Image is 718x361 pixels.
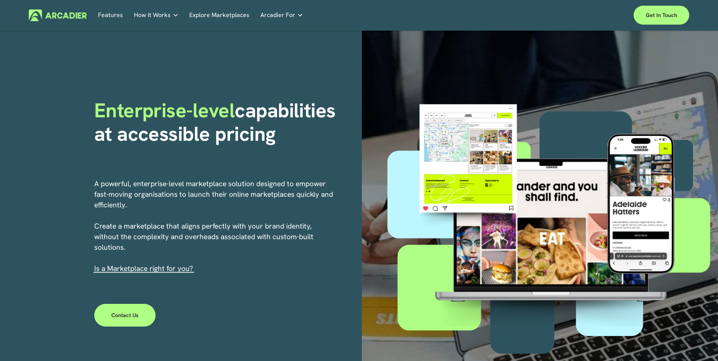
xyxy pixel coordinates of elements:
a: s a Marketplace right for you? [96,264,193,273]
a: folder dropdown [134,9,179,21]
a: Contact Us [94,304,156,327]
span: How It Works [134,10,171,20]
span: Enterprise-level [94,97,235,123]
a: folder dropdown [260,9,303,21]
a: Features [98,9,123,21]
p: A powerful, enterprise-level marketplace solution designed to empower fast-moving organisations t... [94,179,334,274]
a: Explore Marketplaces [189,9,249,21]
span: Arcadier For [260,10,295,20]
strong: capabilities at accessible pricing [94,97,341,147]
img: Arcadier [29,9,87,21]
a: Get in touch [634,6,689,25]
span: I [94,264,193,273]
